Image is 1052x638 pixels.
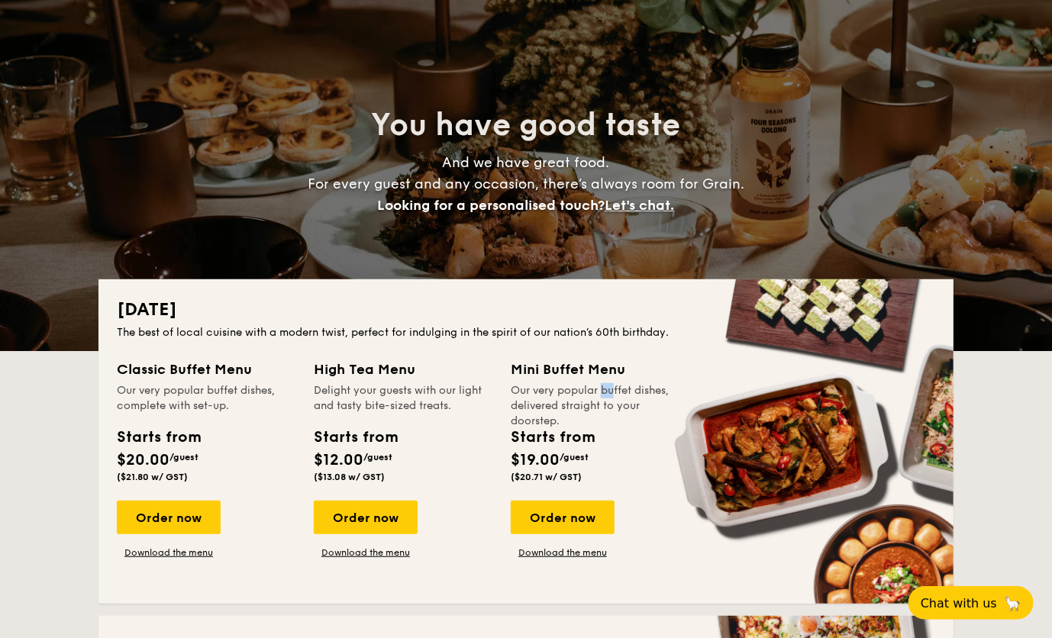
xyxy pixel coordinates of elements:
div: Starts from [314,426,397,449]
div: Starts from [117,426,200,449]
div: Our very popular buffet dishes, complete with set-up. [117,383,295,414]
span: /guest [560,452,589,462]
span: /guest [169,452,198,462]
h2: [DATE] [117,298,935,322]
div: Order now [117,501,221,534]
a: Download the menu [511,546,615,559]
a: Download the menu [314,546,418,559]
span: ($21.80 w/ GST) [117,472,188,482]
span: 🦙 [1003,594,1021,612]
span: And we have great food. For every guest and any occasion, there’s always room for Grain. [308,154,744,214]
span: /guest [363,452,392,462]
div: Classic Buffet Menu [117,359,295,380]
div: Delight your guests with our light and tasty bite-sized treats. [314,383,492,414]
span: $20.00 [117,451,169,469]
a: Download the menu [117,546,221,559]
span: $19.00 [511,451,560,469]
div: Order now [314,501,418,534]
button: Chat with us🦙 [908,586,1034,620]
div: Mini Buffet Menu [511,359,689,380]
span: Looking for a personalised touch? [378,197,605,214]
div: The best of local cuisine with a modern twist, perfect for indulging in the spirit of our nation’... [117,325,935,340]
span: Chat with us [921,596,997,611]
div: High Tea Menu [314,359,492,380]
span: You have good taste [372,107,681,143]
div: Our very popular buffet dishes, delivered straight to your doorstep. [511,383,689,414]
span: Let's chat. [605,197,675,214]
span: ($13.08 w/ GST) [314,472,385,482]
div: Starts from [511,426,594,449]
div: Order now [511,501,615,534]
span: $12.00 [314,451,363,469]
span: ($20.71 w/ GST) [511,472,582,482]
